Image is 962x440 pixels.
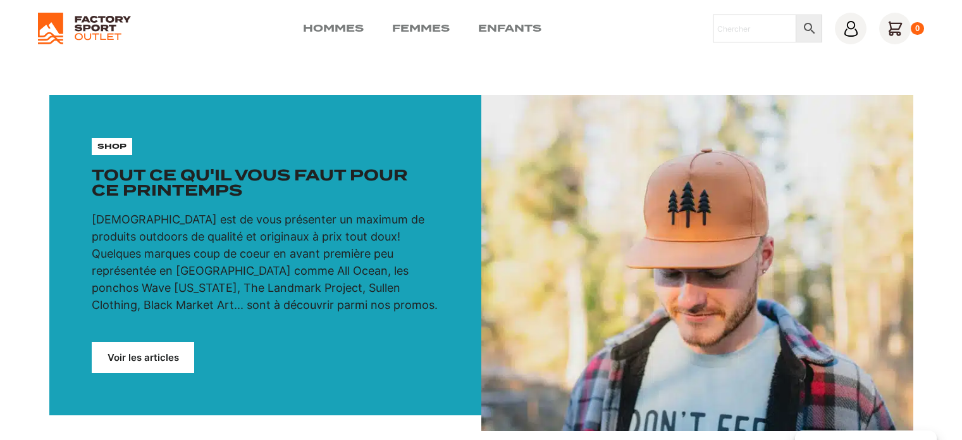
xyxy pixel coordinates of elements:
[97,141,126,152] p: shop
[478,21,541,36] a: Enfants
[92,342,194,373] a: Voir les articles
[303,21,364,36] a: Hommes
[92,168,438,198] h1: Tout ce qu'il vous faut pour ce printemps
[38,13,131,44] img: Factory Sport Outlet
[911,22,924,35] div: 0
[92,211,438,313] p: [DEMOGRAPHIC_DATA] est de vous présenter un maximum de produits outdoors de qualité et originaux ...
[713,15,797,42] input: Chercher
[392,21,450,36] a: Femmes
